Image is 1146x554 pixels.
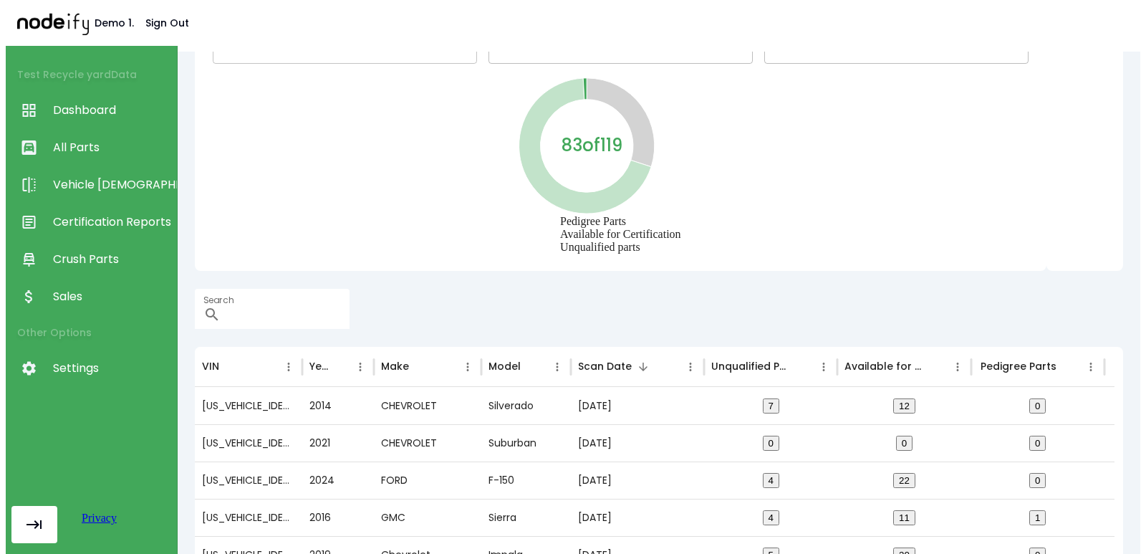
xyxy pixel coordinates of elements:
[53,214,170,231] span: Certification Reports
[578,500,697,536] div: [DATE]
[560,215,681,228] div: Pedigree Parts
[814,357,834,377] button: Unqualified Parts column menu
[374,424,481,462] div: CHEVROLET
[410,357,430,377] button: Sort
[481,462,571,499] div: F-150
[53,139,170,156] span: All Parts
[578,388,697,424] div: [DATE]
[17,9,89,35] img: nodeify
[6,166,177,204] a: Vehicle [DEMOGRAPHIC_DATA]
[522,357,542,377] button: Sort
[6,350,177,387] a: Settings
[893,398,915,414] button: 12
[1029,510,1046,525] button: 1
[195,387,302,424] div: 3GCUKREC9EG130252
[560,241,681,254] div: Unqualified parts
[680,357,700,377] button: Scan Date column menu
[578,425,697,462] div: [DATE]
[481,387,571,424] div: Silverado
[202,359,219,374] div: VIN
[547,357,567,377] button: Model column menu
[763,436,779,451] button: 0
[6,241,177,278] a: Crush Parts
[928,357,948,377] button: Sort
[896,436,913,451] button: 0
[302,499,374,536] div: 2016
[893,510,915,525] button: 11
[195,462,302,499] div: 1FTFW5L83RKD38503
[53,251,170,268] span: Crush Parts
[302,424,374,462] div: 2021
[374,499,481,536] div: GMC
[309,359,329,374] div: Year
[481,424,571,462] div: Suburban
[763,510,779,525] button: 4
[794,357,814,377] button: Sort
[53,288,170,305] span: Sales
[1081,357,1101,377] button: Pedigree Parts column menu
[302,462,374,499] div: 2024
[633,357,653,377] button: Sort
[203,294,233,306] label: Search
[948,357,968,377] button: Available for Certification column menu
[1029,473,1046,488] button: 0
[6,278,177,315] a: Sales
[763,398,779,414] button: 7
[844,359,925,374] div: Available for Certification
[221,357,241,377] button: Sort
[302,387,374,424] div: 2014
[6,204,177,241] a: Certification Reports
[578,462,697,499] div: [DATE]
[6,129,177,166] a: All Parts
[562,133,622,158] p: 83 of 119
[195,499,302,536] div: 1GTV2MECXGZ309829
[560,228,681,241] div: Available for Certification
[53,360,170,377] span: Settings
[481,499,571,536] div: Sierra
[893,473,915,488] button: 22
[330,357,350,377] button: Sort
[1029,436,1046,451] button: 0
[6,315,177,350] li: Other Options
[6,92,177,129] a: Dashboard
[350,357,370,377] button: Year column menu
[279,357,299,377] button: VIN column menu
[6,57,177,92] li: Test Recycle yard Data
[381,359,409,374] div: Make
[1029,398,1046,414] button: 0
[140,10,195,37] button: Sign Out
[374,462,481,499] div: FORD
[578,359,632,374] div: Scan Date
[195,424,302,462] div: 1GNSCEKD1MR346290
[711,359,792,374] div: Unqualified Parts
[53,176,170,194] span: Vehicle [DEMOGRAPHIC_DATA]
[458,357,478,377] button: Make column menu
[82,512,117,524] a: Privacy
[763,473,779,488] button: 4
[488,359,521,374] div: Model
[53,102,170,119] span: Dashboard
[89,10,140,37] button: Demo 1.
[1058,357,1078,377] button: Sort
[981,359,1056,374] div: Pedigree Parts
[374,387,481,424] div: CHEVROLET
